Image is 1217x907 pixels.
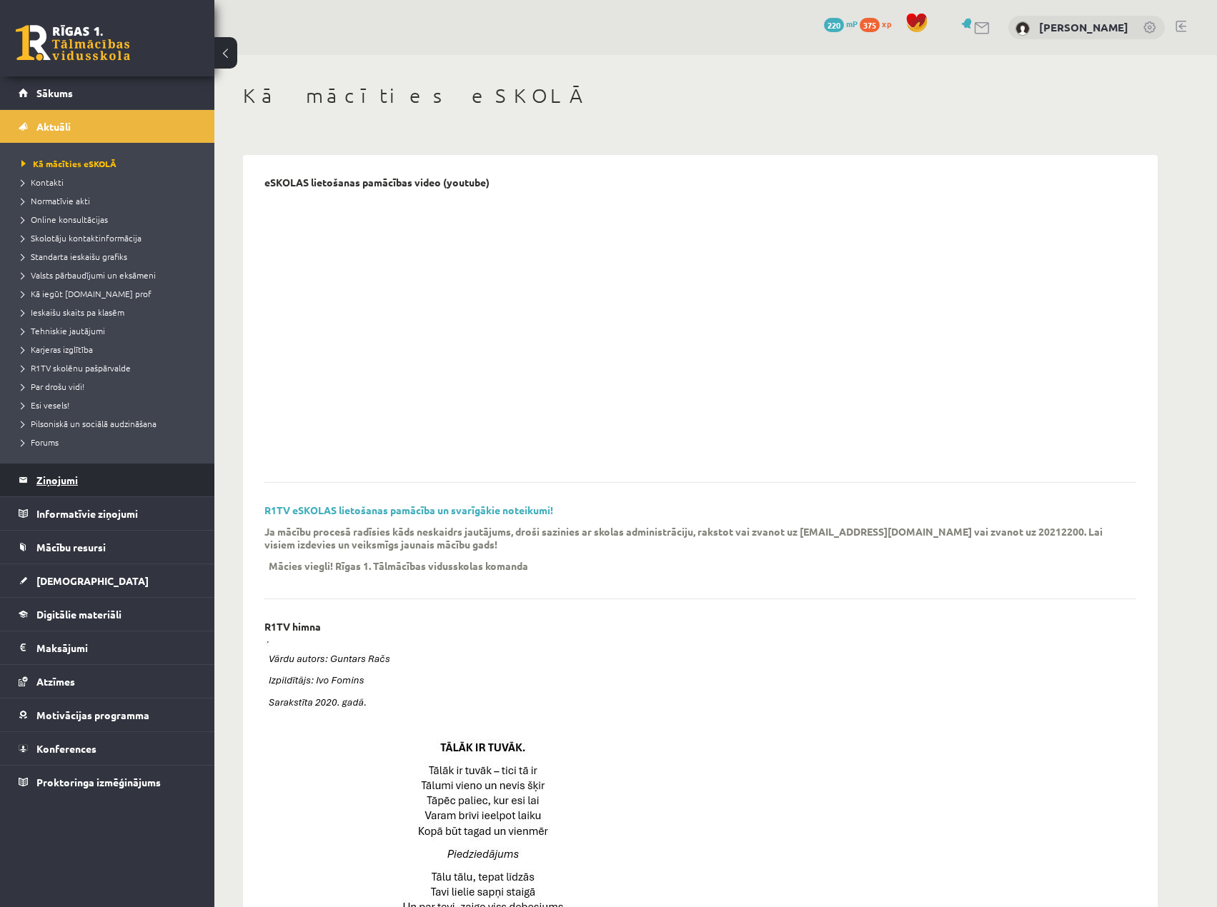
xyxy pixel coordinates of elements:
[264,525,1115,551] p: Ja mācību procesā radīsies kāds neskaidrs jautājums, droši sazinies ar skolas administrāciju, rak...
[21,232,141,244] span: Skolotāju kontaktinformācija
[21,325,105,336] span: Tehniskie jautājumi
[21,324,200,337] a: Tehniskie jautājumi
[21,194,200,207] a: Normatīvie akti
[860,18,880,32] span: 375
[21,399,200,411] a: Esi vesels!
[36,708,149,721] span: Motivācijas programma
[19,665,197,698] a: Atzīmes
[21,176,200,189] a: Kontakti
[36,541,106,553] span: Mācību resursi
[264,503,553,516] a: R1TV eSKOLAS lietošanas pamācība un svarīgākie noteikumi!
[36,463,197,496] legend: Ziņojumi
[21,288,151,299] span: Kā iegūt [DOMAIN_NAME] prof
[19,598,197,631] a: Digitālie materiāli
[21,231,200,244] a: Skolotāju kontaktinformācija
[21,436,59,448] span: Forums
[19,732,197,765] a: Konferences
[21,158,116,169] span: Kā mācīties eSKOLĀ
[36,574,149,587] span: [DEMOGRAPHIC_DATA]
[824,18,844,32] span: 220
[21,213,200,226] a: Online konsultācijas
[36,776,161,788] span: Proktoringa izmēģinājums
[21,287,200,300] a: Kā iegūt [DOMAIN_NAME] prof
[19,631,197,664] a: Maksājumi
[19,110,197,143] a: Aktuāli
[21,362,131,374] span: R1TV skolēnu pašpārvalde
[19,497,197,530] a: Informatīvie ziņojumi
[36,631,197,664] legend: Maksājumi
[36,742,96,755] span: Konferences
[846,18,858,29] span: mP
[19,766,197,798] a: Proktoringa izmēģinājums
[19,564,197,597] a: [DEMOGRAPHIC_DATA]
[36,675,75,688] span: Atzīmes
[264,621,321,633] p: R1TV himna
[19,76,197,109] a: Sākums
[21,214,108,225] span: Online konsultācijas
[860,18,898,29] a: 375 xp
[36,608,121,621] span: Digitālie materiāli
[36,86,73,99] span: Sākums
[1015,21,1030,36] img: Mārtiņš Kasparinskis
[36,120,71,133] span: Aktuāli
[21,418,157,429] span: Pilsoniskā un sociālā audzināšana
[21,306,200,319] a: Ieskaišu skaits pa klasēm
[21,157,200,170] a: Kā mācīties eSKOLĀ
[21,399,69,411] span: Esi vesels!
[36,497,197,530] legend: Informatīvie ziņojumi
[243,84,1158,108] h1: Kā mācīties eSKOLĀ
[16,25,130,61] a: Rīgas 1. Tālmācības vidusskola
[21,381,84,392] span: Par drošu vidi!
[21,195,90,206] span: Normatīvie akti
[21,269,156,281] span: Valsts pārbaudījumi un eksāmeni
[21,269,200,281] a: Valsts pārbaudījumi un eksāmeni
[21,361,200,374] a: R1TV skolēnu pašpārvalde
[19,698,197,731] a: Motivācijas programma
[264,176,490,189] p: eSKOLAS lietošanas pamācības video (youtube)
[21,306,124,318] span: Ieskaišu skaits pa klasēm
[21,436,200,449] a: Forums
[19,531,197,563] a: Mācību resursi
[1039,20,1128,34] a: [PERSON_NAME]
[21,343,200,356] a: Karjeras izglītība
[269,559,333,572] p: Mācies viegli!
[21,250,200,263] a: Standarta ieskaišu grafiks
[21,380,200,393] a: Par drošu vidi!
[21,417,200,430] a: Pilsoniskā un sociālā audzināšana
[882,18,891,29] span: xp
[824,18,858,29] a: 220 mP
[21,344,93,355] span: Karjeras izglītība
[21,176,64,188] span: Kontakti
[21,251,127,262] span: Standarta ieskaišu grafiks
[19,463,197,496] a: Ziņojumi
[335,559,528,572] p: Rīgas 1. Tālmācības vidusskolas komanda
